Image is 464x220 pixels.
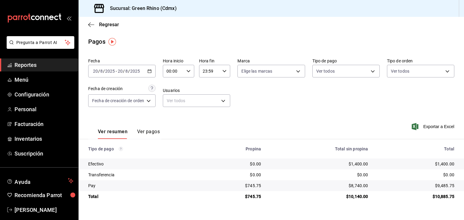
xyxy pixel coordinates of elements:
input: -- [118,69,123,74]
div: $0.00 [378,172,454,178]
div: Efectivo [88,161,197,167]
label: Tipo de orden [387,59,454,63]
span: Menú [14,76,73,84]
button: Pregunta a Parrot AI [7,36,74,49]
div: navigation tabs [98,129,160,139]
img: Tooltip marker [108,38,116,46]
label: Hora inicio [163,59,194,63]
div: $9,485.75 [378,183,454,189]
input: ---- [130,69,140,74]
a: Pregunta a Parrot AI [4,44,74,50]
div: Propina [206,146,261,151]
button: open_drawer_menu [66,16,71,20]
div: $0.00 [206,172,261,178]
input: -- [125,69,128,74]
input: -- [93,69,98,74]
div: $745.75 [206,183,261,189]
svg: Los pagos realizados con Pay y otras terminales son montos brutos. [119,147,123,151]
span: Regresar [99,22,119,27]
button: Regresar [88,22,119,27]
span: Ayuda [14,177,66,184]
div: $1,400.00 [271,161,368,167]
div: $10,140.00 [271,193,368,200]
span: Facturación [14,120,73,128]
label: Hora fin [199,59,230,63]
button: Exportar a Excel [413,123,454,130]
span: Pregunta a Parrot AI [16,39,65,46]
div: $745.75 [206,193,261,200]
span: / [123,69,125,74]
span: Ver todos [391,68,409,74]
span: / [98,69,100,74]
div: $0.00 [271,172,368,178]
span: Personal [14,105,73,113]
div: Transferencia [88,172,197,178]
span: - [116,69,117,74]
div: Total [378,146,454,151]
label: Usuarios [163,88,230,93]
span: Recomienda Parrot [14,191,73,199]
div: $10,885.75 [378,193,454,200]
div: $1,400.00 [378,161,454,167]
div: $0.00 [206,161,261,167]
span: Ver todos [316,68,335,74]
span: Inventarios [14,135,73,143]
span: / [128,69,130,74]
div: Pagos [88,37,105,46]
span: [PERSON_NAME] [14,206,73,214]
label: Marca [237,59,305,63]
label: Fecha [88,59,156,63]
input: -- [100,69,103,74]
span: Elige las marcas [241,68,272,74]
span: Configuración [14,90,73,99]
span: Reportes [14,61,73,69]
button: Ver resumen [98,129,127,139]
div: Ver todos [163,94,230,107]
label: Tipo de pago [312,59,380,63]
div: Fecha de creación [88,86,123,92]
div: $8,740.00 [271,183,368,189]
input: ---- [105,69,115,74]
span: Fecha de creación de orden [92,98,144,104]
div: Total sin propina [271,146,368,151]
span: / [103,69,105,74]
h3: Sucursal: Green Rhino (Cdmx) [105,5,177,12]
div: Pay [88,183,197,189]
span: Suscripción [14,149,73,158]
div: Total [88,193,197,200]
button: Ver pagos [137,129,160,139]
div: Tipo de pago [88,146,197,151]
